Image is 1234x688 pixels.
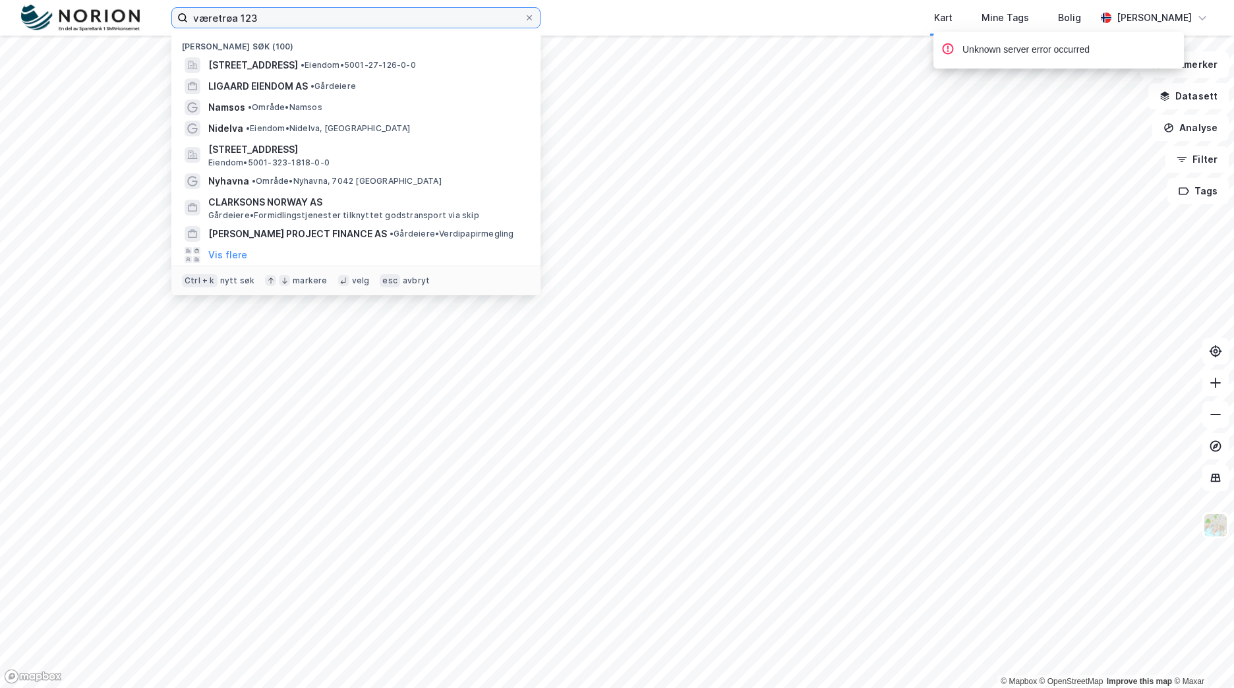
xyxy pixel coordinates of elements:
span: • [301,60,305,70]
span: Eiendom • 5001-323-1818-0-0 [208,158,330,168]
span: LIGAARD EIENDOM AS [208,78,308,94]
img: norion-logo.80e7a08dc31c2e691866.png [21,5,140,32]
span: • [248,102,252,112]
div: Mine Tags [982,10,1029,26]
div: avbryt [403,275,430,286]
div: Ctrl + k [182,274,218,287]
div: Kart [934,10,953,26]
span: Eiendom • Nidelva, [GEOGRAPHIC_DATA] [246,123,410,134]
button: Analyse [1152,115,1229,141]
span: Gårdeiere • Verdipapirmegling [390,229,514,239]
span: • [246,123,250,133]
div: velg [352,275,370,286]
iframe: Chat Widget [1168,625,1234,688]
span: Nyhavna [208,173,249,189]
a: OpenStreetMap [1040,677,1103,686]
span: • [252,176,256,186]
div: esc [380,274,400,287]
div: markere [293,275,327,286]
span: [PERSON_NAME] PROJECT FINANCE AS [208,226,387,242]
span: Område • Namsos [248,102,322,113]
span: [STREET_ADDRESS] [208,57,298,73]
span: Område • Nyhavna, 7042 [GEOGRAPHIC_DATA] [252,176,442,186]
img: Z [1203,513,1228,538]
div: Unknown server error occurred [962,42,1090,58]
span: • [390,229,394,239]
div: nytt søk [220,275,255,286]
button: Vis flere [208,247,247,263]
button: Tags [1167,178,1229,204]
span: Gårdeiere • Formidlingstjenester tilknyttet godstransport via skip [208,210,479,221]
div: Bolig [1058,10,1081,26]
input: Søk på adresse, matrikkel, gårdeiere, leietakere eller personer [188,8,524,28]
span: Gårdeiere [310,81,356,92]
span: CLARKSONS NORWAY AS [208,194,525,210]
span: Nidelva [208,121,243,136]
a: Improve this map [1107,677,1172,686]
a: Mapbox [1001,677,1037,686]
div: [PERSON_NAME] søk (100) [171,31,541,55]
span: Eiendom • 5001-27-126-0-0 [301,60,416,71]
span: • [310,81,314,91]
a: Mapbox homepage [4,669,62,684]
span: Namsos [208,100,245,115]
div: Kontrollprogram for chat [1168,625,1234,688]
span: [STREET_ADDRESS] [208,142,525,158]
button: Filter [1165,146,1229,173]
div: [PERSON_NAME] [1117,10,1192,26]
button: Datasett [1148,83,1229,109]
